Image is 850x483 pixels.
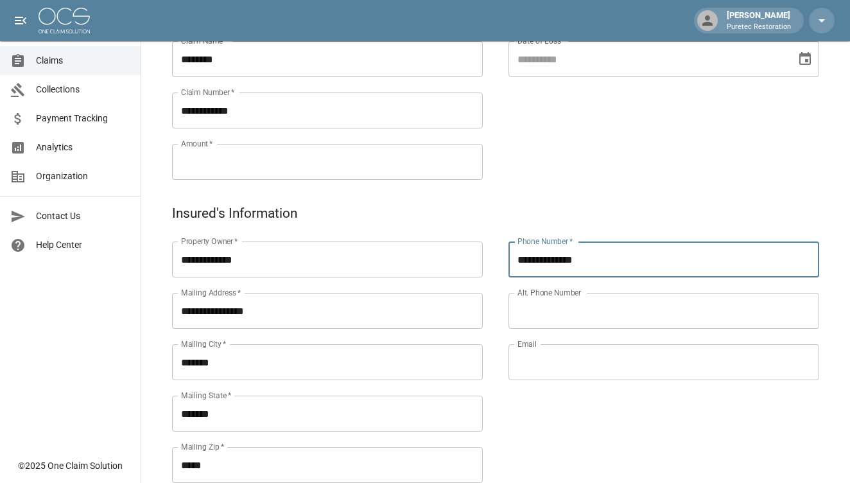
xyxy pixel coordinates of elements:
label: Property Owner [181,236,238,247]
img: ocs-logo-white-transparent.png [39,8,90,33]
label: Mailing Zip [181,441,225,452]
span: Claims [36,54,130,67]
div: [PERSON_NAME] [722,9,796,32]
label: Mailing Address [181,287,241,298]
label: Amount [181,138,213,149]
span: Contact Us [36,209,130,223]
label: Alt. Phone Number [517,287,581,298]
p: Puretec Restoration [727,22,791,33]
span: Help Center [36,238,130,252]
label: Mailing State [181,390,231,401]
label: Claim Number [181,87,234,98]
label: Email [517,338,537,349]
span: Collections [36,83,130,96]
span: Payment Tracking [36,112,130,125]
span: Analytics [36,141,130,154]
span: Organization [36,170,130,183]
div: © 2025 One Claim Solution [18,459,123,472]
button: open drawer [8,8,33,33]
label: Mailing City [181,338,227,349]
button: Choose date [792,46,818,72]
label: Phone Number [517,236,573,247]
